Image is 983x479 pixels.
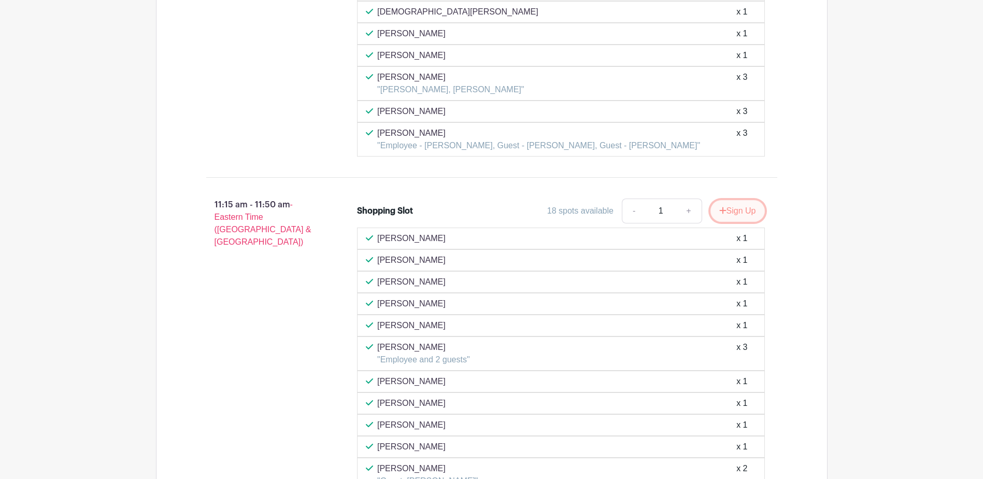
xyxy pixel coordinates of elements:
[377,6,538,18] p: [DEMOGRAPHIC_DATA][PERSON_NAME]
[377,375,446,388] p: [PERSON_NAME]
[736,105,747,118] div: x 3
[377,419,446,431] p: [PERSON_NAME]
[377,298,446,310] p: [PERSON_NAME]
[377,49,446,62] p: [PERSON_NAME]
[547,205,614,217] div: 18 spots available
[736,298,747,310] div: x 1
[622,199,646,223] a: -
[736,127,747,152] div: x 3
[377,139,700,152] p: "Employee - [PERSON_NAME], Guest - [PERSON_NAME], Guest - [PERSON_NAME]"
[377,232,446,245] p: [PERSON_NAME]
[377,27,446,40] p: [PERSON_NAME]
[736,397,747,410] div: x 1
[736,419,747,431] div: x 1
[377,397,446,410] p: [PERSON_NAME]
[736,341,747,366] div: x 3
[377,354,470,366] p: "Employee and 2 guests"
[377,127,700,139] p: [PERSON_NAME]
[736,319,747,332] div: x 1
[377,341,470,354] p: [PERSON_NAME]
[736,232,747,245] div: x 1
[736,441,747,453] div: x 1
[377,105,446,118] p: [PERSON_NAME]
[357,205,413,217] div: Shopping Slot
[215,200,311,246] span: - Eastern Time ([GEOGRAPHIC_DATA] & [GEOGRAPHIC_DATA])
[377,441,446,453] p: [PERSON_NAME]
[676,199,702,223] a: +
[377,276,446,288] p: [PERSON_NAME]
[736,375,747,388] div: x 1
[736,71,747,96] div: x 3
[736,49,747,62] div: x 1
[377,462,478,475] p: [PERSON_NAME]
[736,276,747,288] div: x 1
[377,83,524,96] p: "[PERSON_NAME], [PERSON_NAME]"
[377,71,524,83] p: [PERSON_NAME]
[377,254,446,266] p: [PERSON_NAME]
[710,200,765,222] button: Sign Up
[736,6,747,18] div: x 1
[736,254,747,266] div: x 1
[190,194,341,252] p: 11:15 am - 11:50 am
[736,27,747,40] div: x 1
[377,319,446,332] p: [PERSON_NAME]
